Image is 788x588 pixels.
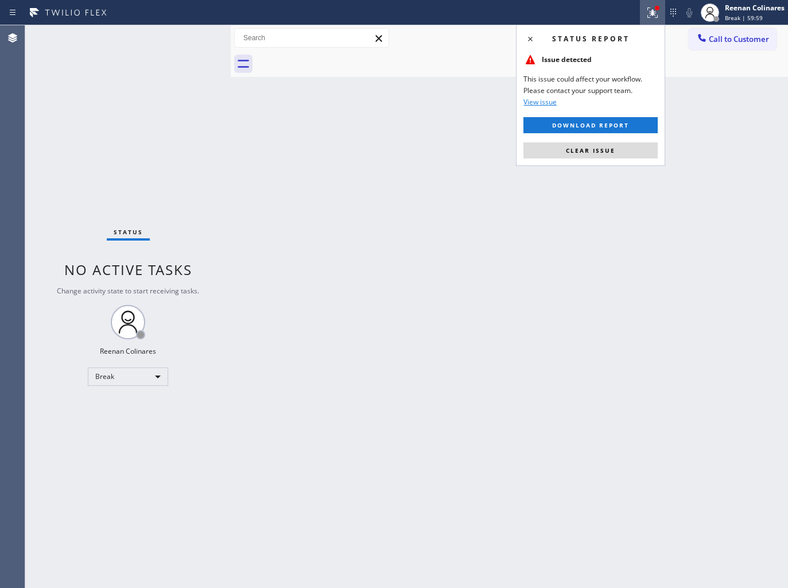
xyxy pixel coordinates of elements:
span: Call to Customer [709,34,769,44]
div: Break [88,367,168,386]
span: Break | 59:59 [725,14,763,22]
div: Reenan Colinares [725,3,785,13]
input: Search [235,29,389,47]
button: Mute [681,5,697,21]
span: No active tasks [64,260,192,279]
div: Reenan Colinares [100,346,156,356]
span: Status [114,228,143,236]
button: Call to Customer [689,28,777,50]
span: Change activity state to start receiving tasks. [57,286,199,296]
